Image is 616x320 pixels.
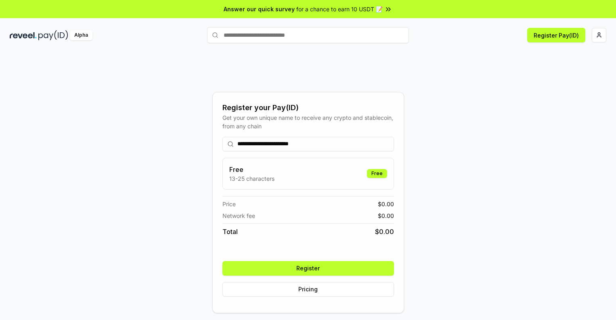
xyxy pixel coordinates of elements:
[38,30,68,40] img: pay_id
[222,102,394,113] div: Register your Pay(ID)
[222,227,238,236] span: Total
[224,5,295,13] span: Answer our quick survey
[378,200,394,208] span: $ 0.00
[222,113,394,130] div: Get your own unique name to receive any crypto and stablecoin, from any chain
[527,28,585,42] button: Register Pay(ID)
[367,169,387,178] div: Free
[222,261,394,276] button: Register
[296,5,383,13] span: for a chance to earn 10 USDT 📝
[222,200,236,208] span: Price
[229,165,274,174] h3: Free
[375,227,394,236] span: $ 0.00
[378,211,394,220] span: $ 0.00
[222,282,394,297] button: Pricing
[222,211,255,220] span: Network fee
[10,30,37,40] img: reveel_dark
[229,174,274,183] p: 13-25 characters
[70,30,92,40] div: Alpha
